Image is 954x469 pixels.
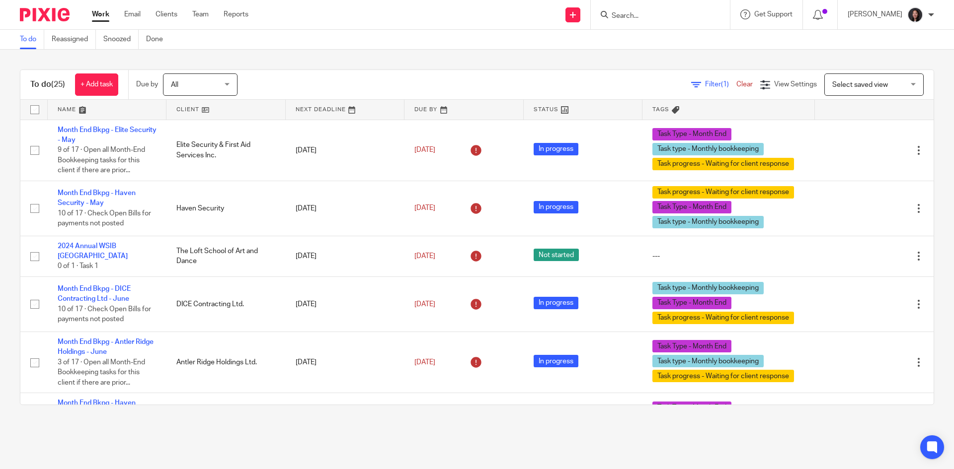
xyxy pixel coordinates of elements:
span: [DATE] [414,146,435,153]
span: Task Type - Month End [652,340,731,352]
span: Task Type - Month End [652,402,731,414]
span: Task progress - Waiting for client response [652,370,794,382]
span: View Settings [774,81,817,88]
span: (25) [51,80,65,88]
a: Month End Bkpg - Haven Security - June [58,400,136,416]
a: Reports [224,9,248,19]
span: Task Type - Month End [652,297,731,309]
td: [DATE] [286,393,404,454]
img: Pixie [20,8,70,21]
td: [DATE] [286,332,404,393]
a: Work [92,9,109,19]
td: Haven Security [166,181,285,236]
span: Select saved view [832,81,888,88]
td: [DATE] [286,181,404,236]
span: 9 of 17 · Open all Month-End Bookkeeping tasks for this client if there are prior... [58,146,145,174]
span: [DATE] [414,301,435,308]
a: Snoozed [103,30,139,49]
a: 2024 Annual WSIB [GEOGRAPHIC_DATA] [58,243,128,260]
p: Due by [136,79,158,89]
span: [DATE] [414,359,435,366]
span: Task progress - Waiting for client response [652,158,794,170]
span: Task type - Monthly bookkeeping [652,143,764,155]
span: Task type - Monthly bookkeeping [652,282,764,294]
span: Task progress - Waiting for client response [652,186,794,199]
span: [DATE] [414,205,435,212]
td: Antler Ridge Holdings Ltd. [166,332,285,393]
span: (1) [721,81,729,88]
a: + Add task [75,73,118,96]
span: In progress [534,143,578,155]
a: Done [146,30,170,49]
span: Task type - Monthly bookkeeping [652,216,764,228]
td: [DATE] [286,236,404,276]
span: Task type - Monthly bookkeeping [652,355,764,367]
span: Get Support [754,11,793,18]
span: Task progress - Waiting for client response [652,312,794,324]
td: DICE Contracting Ltd. [166,277,285,332]
span: [DATE] [414,253,435,260]
a: Month End Bkpg - Haven Security - May [58,190,136,206]
span: 0 of 1 · Task 1 [58,263,98,270]
td: [DATE] [286,120,404,181]
span: All [171,81,178,88]
a: Team [192,9,209,19]
span: Filter [705,81,736,88]
span: In progress [534,297,578,309]
h1: To do [30,79,65,90]
td: Haven Security [166,393,285,454]
td: Elite Security & First Aid Services Inc. [166,120,285,181]
div: --- [652,251,805,261]
p: [PERSON_NAME] [848,9,902,19]
span: Tags [652,107,669,112]
span: In progress [534,355,578,367]
span: 10 of 17 · Check Open Bills for payments not posted [58,306,151,323]
a: Clients [156,9,177,19]
span: 3 of 17 · Open all Month-End Bookkeeping tasks for this client if there are prior... [58,359,145,386]
a: Month End Bkpg - Elite Security - May [58,127,157,143]
td: [DATE] [286,277,404,332]
span: Task Type - Month End [652,128,731,140]
a: Month End Bkpg - Antler Ridge Holdings - June [58,338,154,355]
td: The Loft School of Art and Dance [166,236,285,276]
input: Search [611,12,700,21]
a: Reassigned [52,30,96,49]
img: Lili%20square.jpg [907,7,923,23]
a: Email [124,9,141,19]
a: Clear [736,81,753,88]
span: 10 of 17 · Check Open Bills for payments not posted [58,210,151,227]
span: In progress [534,201,578,213]
span: Task Type - Month End [652,201,731,213]
span: Not started [534,249,579,261]
a: To do [20,30,44,49]
a: Month End Bkpg - DICE Contracting Ltd - June [58,285,131,302]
